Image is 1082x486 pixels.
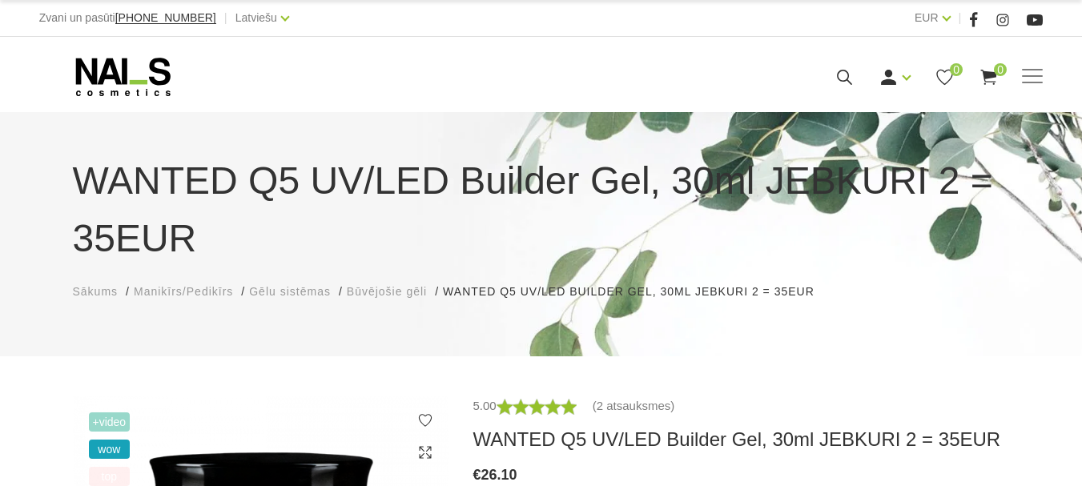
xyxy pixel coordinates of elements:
[249,283,331,300] a: Gēlu sistēmas
[134,285,233,298] span: Manikīrs/Pedikīrs
[115,11,216,24] span: [PHONE_NUMBER]
[347,285,427,298] span: Būvējošie gēli
[39,8,216,28] div: Zvani un pasūti
[249,285,331,298] span: Gēlu sistēmas
[959,8,962,28] span: |
[224,8,227,28] span: |
[593,396,675,416] a: (2 atsauksmes)
[443,283,831,300] li: WANTED Q5 UV/LED Builder Gel, 30ml JEBKURI 2 = 35EUR
[89,412,131,432] span: +Video
[115,12,216,24] a: [PHONE_NUMBER]
[950,63,963,76] span: 0
[73,283,119,300] a: Sākums
[935,67,955,87] a: 0
[994,63,1007,76] span: 0
[73,285,119,298] span: Sākums
[73,152,1010,267] h1: WANTED Q5 UV/LED Builder Gel, 30ml JEBKURI 2 = 35EUR
[134,283,233,300] a: Manikīrs/Pedikīrs
[473,428,1010,452] h3: WANTED Q5 UV/LED Builder Gel, 30ml JEBKURI 2 = 35EUR
[979,67,999,87] a: 0
[915,8,939,27] a: EUR
[235,8,277,27] a: Latviešu
[89,440,131,459] span: wow
[481,467,517,483] span: 26.10
[89,467,131,486] span: top
[473,467,481,483] span: €
[347,283,427,300] a: Būvējošie gēli
[473,399,497,412] span: 5.00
